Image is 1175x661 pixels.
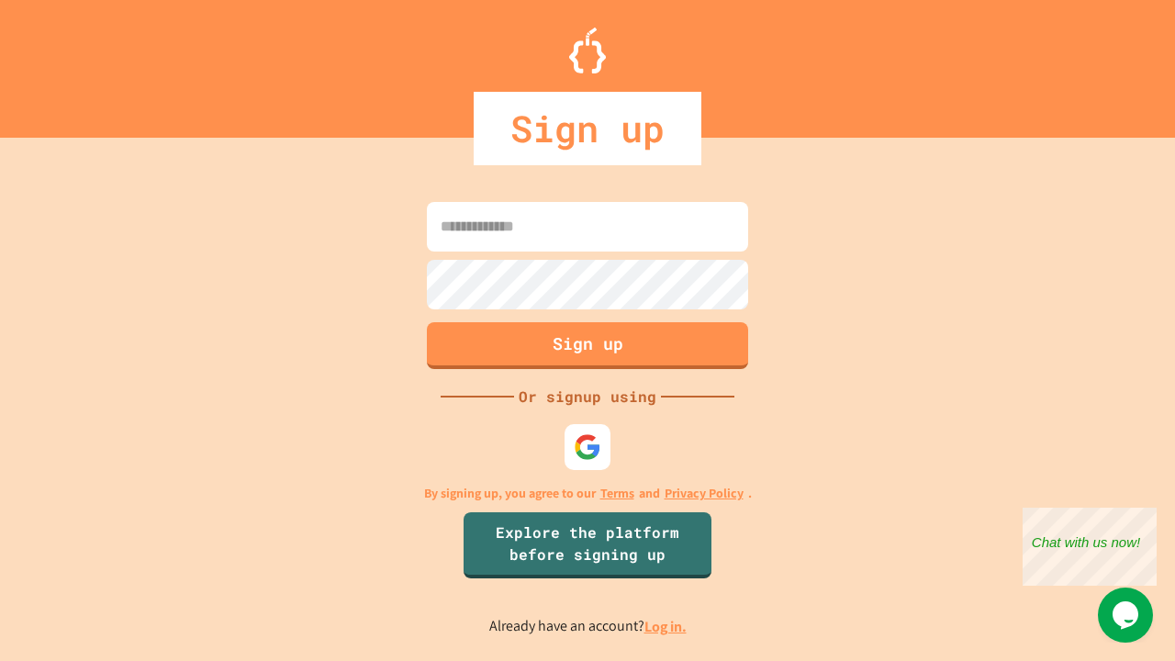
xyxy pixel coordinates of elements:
[569,28,606,73] img: Logo.svg
[514,386,661,408] div: Or signup using
[489,615,687,638] p: Already have an account?
[464,512,711,578] a: Explore the platform before signing up
[427,322,748,369] button: Sign up
[665,484,744,503] a: Privacy Policy
[474,92,701,165] div: Sign up
[424,484,752,503] p: By signing up, you agree to our and .
[574,433,601,461] img: google-icon.svg
[644,617,687,636] a: Log in.
[1023,508,1157,586] iframe: chat widget
[600,484,634,503] a: Terms
[1098,588,1157,643] iframe: chat widget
